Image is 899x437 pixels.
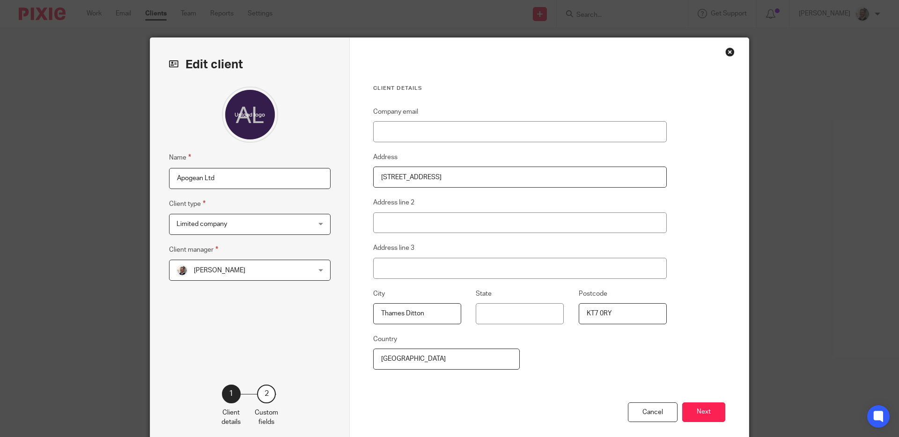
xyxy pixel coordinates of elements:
label: Address line 3 [373,243,414,253]
label: Country [373,335,397,344]
div: 1 [222,385,241,403]
p: Custom fields [255,408,278,427]
div: Close this dialog window [725,47,735,57]
label: Client manager [169,244,218,255]
div: Cancel [628,402,678,422]
label: City [373,289,385,299]
label: State [476,289,492,299]
h3: Client details [373,85,667,92]
label: Company email [373,107,418,117]
label: Postcode [579,289,607,299]
label: Address [373,153,398,162]
div: 2 [257,385,276,403]
h2: Edit client [169,57,331,73]
label: Client type [169,198,206,209]
p: Client details [221,408,241,427]
label: Name [169,152,191,163]
label: Address line 2 [373,198,414,207]
span: Limited company [177,221,227,227]
button: Next [682,402,725,422]
span: [PERSON_NAME] [194,267,245,274]
img: Matt%20Circle.png [177,265,188,276]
